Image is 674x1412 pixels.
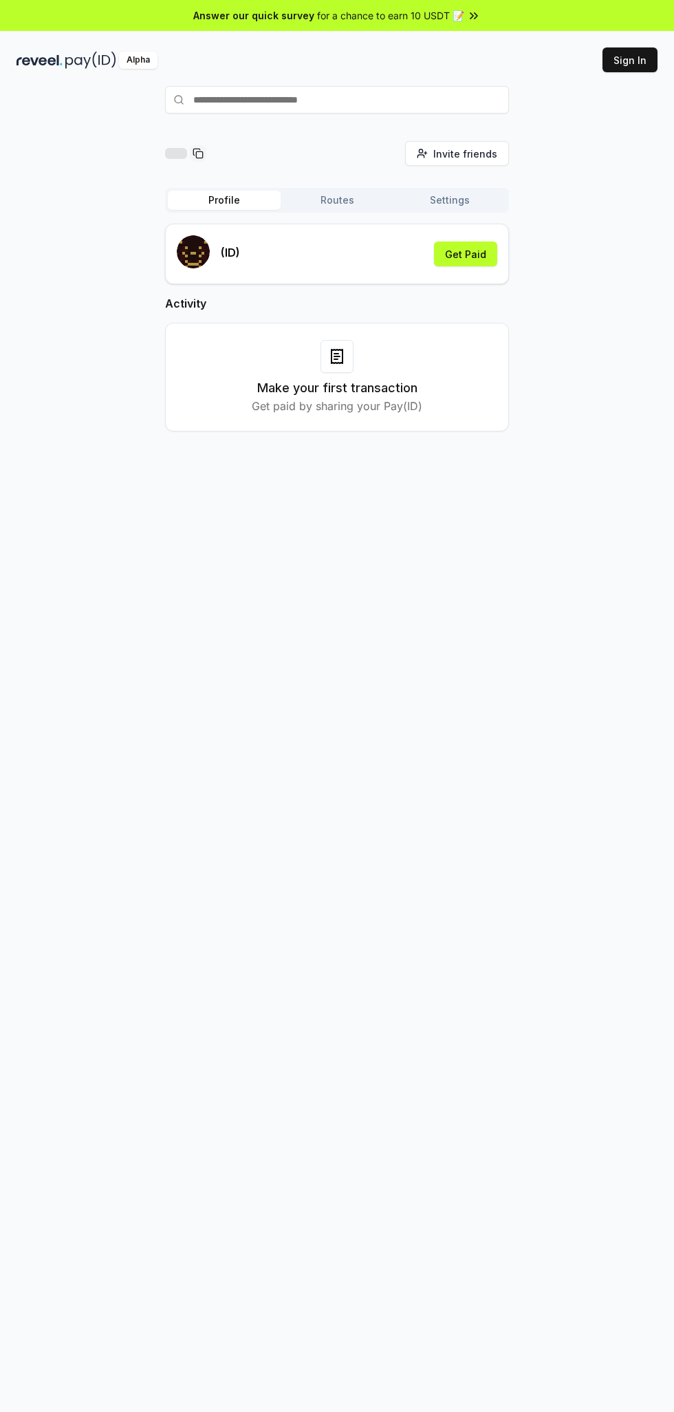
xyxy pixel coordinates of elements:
[165,295,509,312] h2: Activity
[433,147,497,161] span: Invite friends
[168,191,281,210] button: Profile
[17,52,63,69] img: reveel_dark
[405,141,509,166] button: Invite friends
[252,398,422,414] p: Get paid by sharing your Pay(ID)
[65,52,116,69] img: pay_id
[119,52,157,69] div: Alpha
[317,8,464,23] span: for a chance to earn 10 USDT 📝
[393,191,506,210] button: Settings
[602,47,657,72] button: Sign In
[434,242,497,266] button: Get Paid
[281,191,393,210] button: Routes
[257,378,417,398] h3: Make your first transaction
[193,8,314,23] span: Answer our quick survey
[221,244,240,261] p: (ID)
